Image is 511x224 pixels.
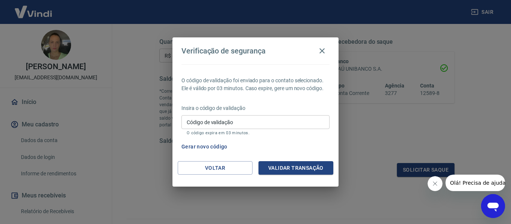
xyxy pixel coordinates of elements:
[446,175,505,191] iframe: Mensagem da empresa
[178,140,230,154] button: Gerar novo código
[181,77,330,92] p: O código de validação foi enviado para o contato selecionado. Ele é válido por 03 minutos. Caso e...
[178,161,253,175] button: Voltar
[428,176,443,191] iframe: Fechar mensagem
[4,5,63,11] span: Olá! Precisa de ajuda?
[187,131,324,135] p: O código expira em 03 minutos.
[481,194,505,218] iframe: Botão para abrir a janela de mensagens
[258,161,333,175] button: Validar transação
[181,104,330,112] p: Insira o código de validação
[181,46,266,55] h4: Verificação de segurança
